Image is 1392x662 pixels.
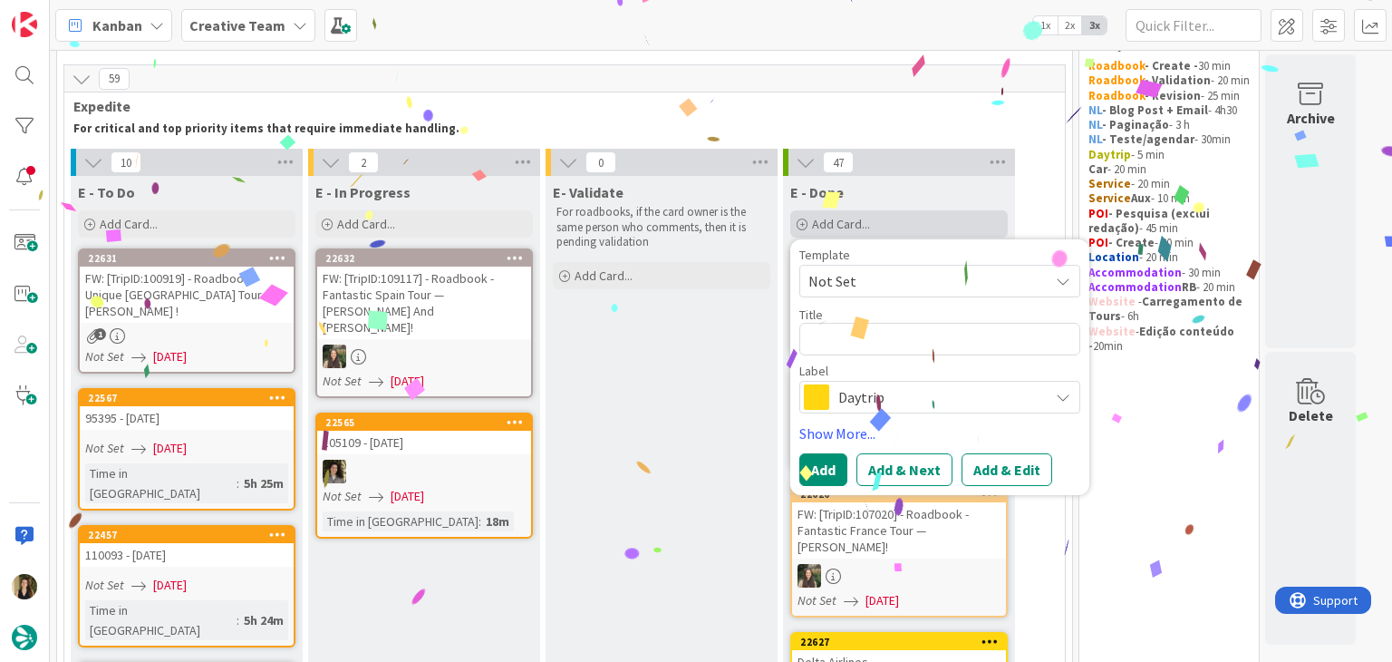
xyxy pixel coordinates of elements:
p: - 4h30 [1088,103,1250,118]
div: 22626 [792,486,1006,502]
a: 22626FW: [TripID:107020] - Roadbook - Fantastic France Tour — [PERSON_NAME]!IGNot Set[DATE] [790,484,1008,618]
div: 22632 [325,252,531,265]
img: IG [323,345,346,368]
strong: Roadbook [1088,58,1145,73]
img: SP [12,574,37,599]
i: Not Set [323,373,362,389]
span: : [478,511,481,531]
div: 2256795395 - [DATE] [80,390,294,430]
div: 5h 25m [239,473,288,493]
div: 22565 [317,414,531,431]
strong: NL [1088,117,1102,132]
p: - 25 min [1088,89,1250,103]
p: For roadbooks, if the card owner is the same person who comments, then it is pending validation [556,205,767,249]
span: Label [799,365,828,377]
div: 22627 [800,636,1006,648]
label: Title [799,307,823,323]
strong: For critical and top priority items that require immediate handling. [73,121,459,136]
i: Not Set [323,488,362,504]
a: 22457110093 - [DATE]Not Set[DATE]Time in [GEOGRAPHIC_DATA]:5h 24m [78,525,295,647]
p: - 5 min [1088,148,1250,162]
strong: - Create - [1145,58,1198,73]
p: - 10 min [1088,191,1250,206]
strong: - Revision [1145,88,1201,103]
img: Visit kanbanzone.com [12,12,37,37]
strong: Edição conteúdo - [1088,324,1237,354]
div: FW: [TripID:109117] - Roadbook - Fantastic Spain Tour — [PERSON_NAME] And [PERSON_NAME]! [317,267,531,339]
span: 1 [94,328,106,340]
strong: RB [1182,279,1196,295]
span: 2x [1058,16,1082,34]
div: 105109 - [DATE] [317,431,531,454]
i: Not Set [85,440,124,456]
p: - 20 min [1088,280,1250,295]
strong: Carregamento de Tours [1088,294,1245,324]
strong: - Teste/agendar [1102,131,1194,147]
img: avatar [12,625,37,650]
div: 22632 [317,250,531,267]
div: 22567 [80,390,294,406]
span: 59 [99,68,130,90]
button: Add & Edit [962,453,1052,486]
p: - 20 min [1088,250,1250,265]
strong: Daytrip [1088,147,1131,162]
a: Show More... [799,423,1080,444]
p: - 20 min [1088,73,1250,88]
span: 1x [1033,16,1058,34]
span: : [237,473,239,493]
span: Template [799,248,850,261]
span: [DATE] [153,576,187,595]
div: 22457110093 - [DATE] [80,527,294,567]
i: Not Set [85,577,124,593]
p: - 30 min [1088,266,1250,280]
strong: NL [1088,102,1102,118]
span: Daytrip [838,385,1039,410]
div: FW: [TripID:107020] - Roadbook - Fantastic France Tour — [PERSON_NAME]! [792,502,1006,559]
strong: - Blog Post + Email [1102,102,1208,118]
p: - 30min [1088,132,1250,147]
div: 22565 [325,416,531,429]
b: Creative Team [189,16,285,34]
p: - 3 h [1088,118,1250,132]
div: IG [317,345,531,368]
span: [DATE] [153,439,187,458]
a: 2256795395 - [DATE]Not Set[DATE]Time in [GEOGRAPHIC_DATA]:5h 25m [78,388,295,511]
p: - 20 min [1088,177,1250,191]
div: 22626FW: [TripID:107020] - Roadbook - Fantastic France Tour — [PERSON_NAME]! [792,486,1006,559]
p: - 20 min [1088,162,1250,177]
strong: Location [1088,249,1139,265]
div: 22632FW: [TripID:109117] - Roadbook - Fantastic Spain Tour — [PERSON_NAME] And [PERSON_NAME]! [317,250,531,339]
span: Support [38,3,82,24]
span: 0 [585,151,616,173]
span: Add Card... [575,268,633,284]
span: 10 [111,151,141,173]
button: Add & Next [856,453,952,486]
a: 22632FW: [TripID:109117] - Roadbook - Fantastic Spain Tour — [PERSON_NAME] And [PERSON_NAME]!IGNo... [315,248,533,398]
span: Add Card... [812,216,870,232]
a: 22631FW: [TripID:100919] - Roadbook - Unique [GEOGRAPHIC_DATA] Tour for [PERSON_NAME] !Not Set[DATE] [78,248,295,374]
span: 2 [348,151,379,173]
strong: Aux [1131,190,1151,206]
strong: POI [1088,235,1108,250]
span: [DATE] [153,347,187,366]
p: - 20 min [1088,236,1250,250]
i: Not Set [85,348,124,365]
span: 3x [1082,16,1107,34]
div: Delete [1289,404,1333,426]
img: IG [797,564,821,588]
span: Add Card... [337,216,395,232]
span: [DATE] [391,487,424,506]
strong: - Paginação [1102,117,1169,132]
strong: Car [1088,161,1107,177]
p: - 20min [1088,325,1250,355]
strong: Website [1088,324,1136,339]
strong: - Create [1108,235,1155,250]
div: 95395 - [DATE] [80,406,294,430]
strong: Service [1088,176,1131,191]
span: E - To Do [78,183,135,201]
strong: Roadbook [1088,88,1145,103]
p: 30 min [1088,59,1250,73]
div: 18m [481,511,514,531]
a: 22565105109 - [DATE]MSNot Set[DATE]Time in [GEOGRAPHIC_DATA]:18m [315,413,533,539]
div: IG [792,564,1006,588]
